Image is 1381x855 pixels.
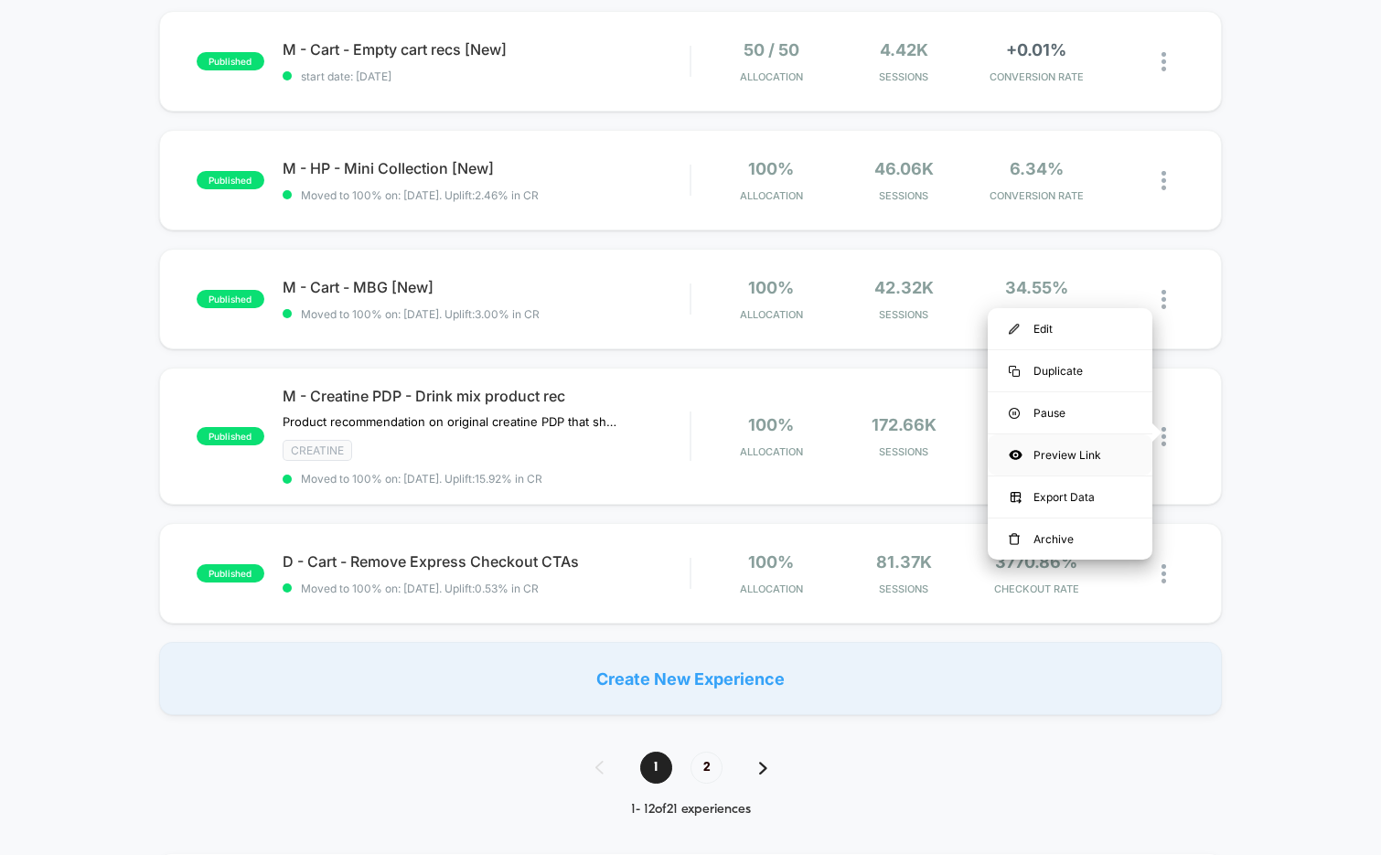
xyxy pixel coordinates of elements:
[283,440,352,461] span: Creatine
[1005,278,1068,297] span: 34.55%
[301,582,539,595] span: Moved to 100% on: [DATE] . Uplift: 0.53% in CR
[744,40,799,59] span: 50 / 50
[872,415,937,434] span: 172.66k
[988,434,1152,476] div: Preview Link
[975,445,1098,458] span: CONVERSION RATE
[577,802,804,818] div: 1 - 12 of 21 experiences
[988,518,1152,560] div: Archive
[975,308,1098,321] span: CONVERSION RATE
[748,159,794,178] span: 100%
[842,445,966,458] span: Sessions
[1009,324,1020,335] img: menu
[759,762,767,775] img: pagination forward
[1162,171,1166,190] img: close
[740,582,803,595] span: Allocation
[740,70,803,83] span: Allocation
[283,414,622,429] span: Product recommendation on original creatine PDP that shows creatine drink mixes
[283,40,690,59] span: M - Cart - Empty cart recs [New]
[874,278,934,297] span: 42.32k
[975,582,1098,595] span: CHECKOUT RATE
[301,472,542,486] span: Moved to 100% on: [DATE] . Uplift: 15.92% in CR
[283,159,690,177] span: M - HP - Mini Collection [New]
[880,40,928,59] span: 4.42k
[283,387,690,405] span: M - Creatine PDP - Drink mix product rec
[975,70,1098,83] span: CONVERSION RATE
[975,189,1098,202] span: CONVERSION RATE
[748,278,794,297] span: 100%
[748,415,794,434] span: 100%
[283,552,690,571] span: D - Cart - Remove Express Checkout CTAs
[988,476,1152,518] div: Export Data
[197,290,264,308] span: published
[988,392,1152,433] div: Pause
[301,307,540,321] span: Moved to 100% on: [DATE] . Uplift: 3.00% in CR
[690,752,723,784] span: 2
[640,752,672,784] span: 1
[197,427,264,445] span: published
[197,52,264,70] span: published
[740,189,803,202] span: Allocation
[842,70,966,83] span: Sessions
[988,350,1152,391] div: Duplicate
[988,308,1152,349] div: Edit
[283,278,690,296] span: M - Cart - MBG [New]
[197,564,264,582] span: published
[1006,40,1066,59] span: +0.01%
[1162,52,1166,71] img: close
[197,171,264,189] span: published
[1009,533,1020,546] img: menu
[301,188,539,202] span: Moved to 100% on: [DATE] . Uplift: 2.46% in CR
[740,308,803,321] span: Allocation
[1162,564,1166,583] img: close
[1009,366,1020,377] img: menu
[1162,427,1166,446] img: close
[842,189,966,202] span: Sessions
[283,69,690,83] span: start date: [DATE]
[1009,408,1020,419] img: menu
[740,445,803,458] span: Allocation
[1010,159,1064,178] span: 6.34%
[1162,290,1166,309] img: close
[159,642,1223,715] div: Create New Experience
[876,552,932,572] span: 81.37k
[748,552,794,572] span: 100%
[842,582,966,595] span: Sessions
[842,308,966,321] span: Sessions
[874,159,934,178] span: 46.06k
